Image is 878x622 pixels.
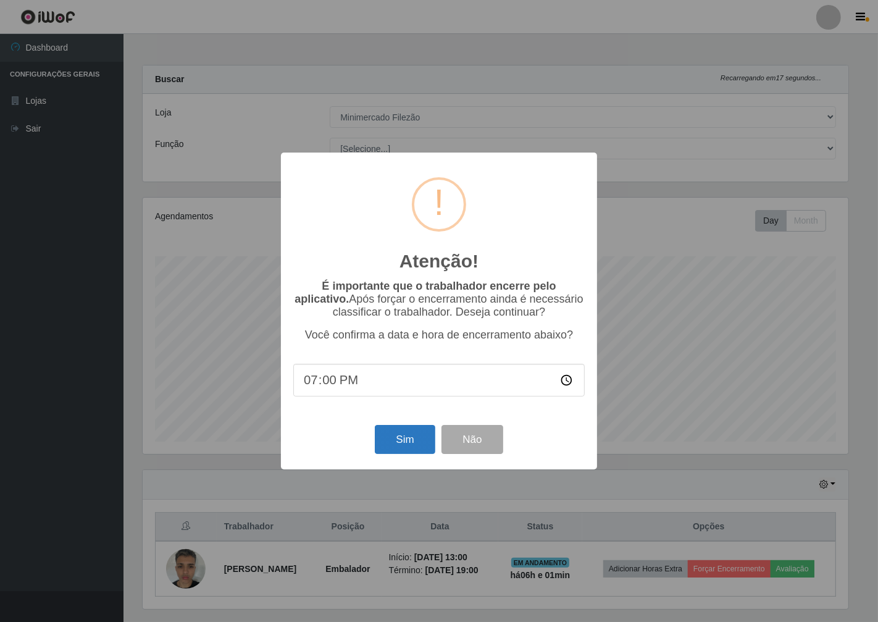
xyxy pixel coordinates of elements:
p: Você confirma a data e hora de encerramento abaixo? [293,329,585,342]
b: É importante que o trabalhador encerre pelo aplicativo. [295,280,556,305]
p: Após forçar o encerramento ainda é necessário classificar o trabalhador. Deseja continuar? [293,280,585,319]
button: Sim [375,425,435,454]
button: Não [441,425,503,454]
h2: Atenção! [399,250,479,272]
